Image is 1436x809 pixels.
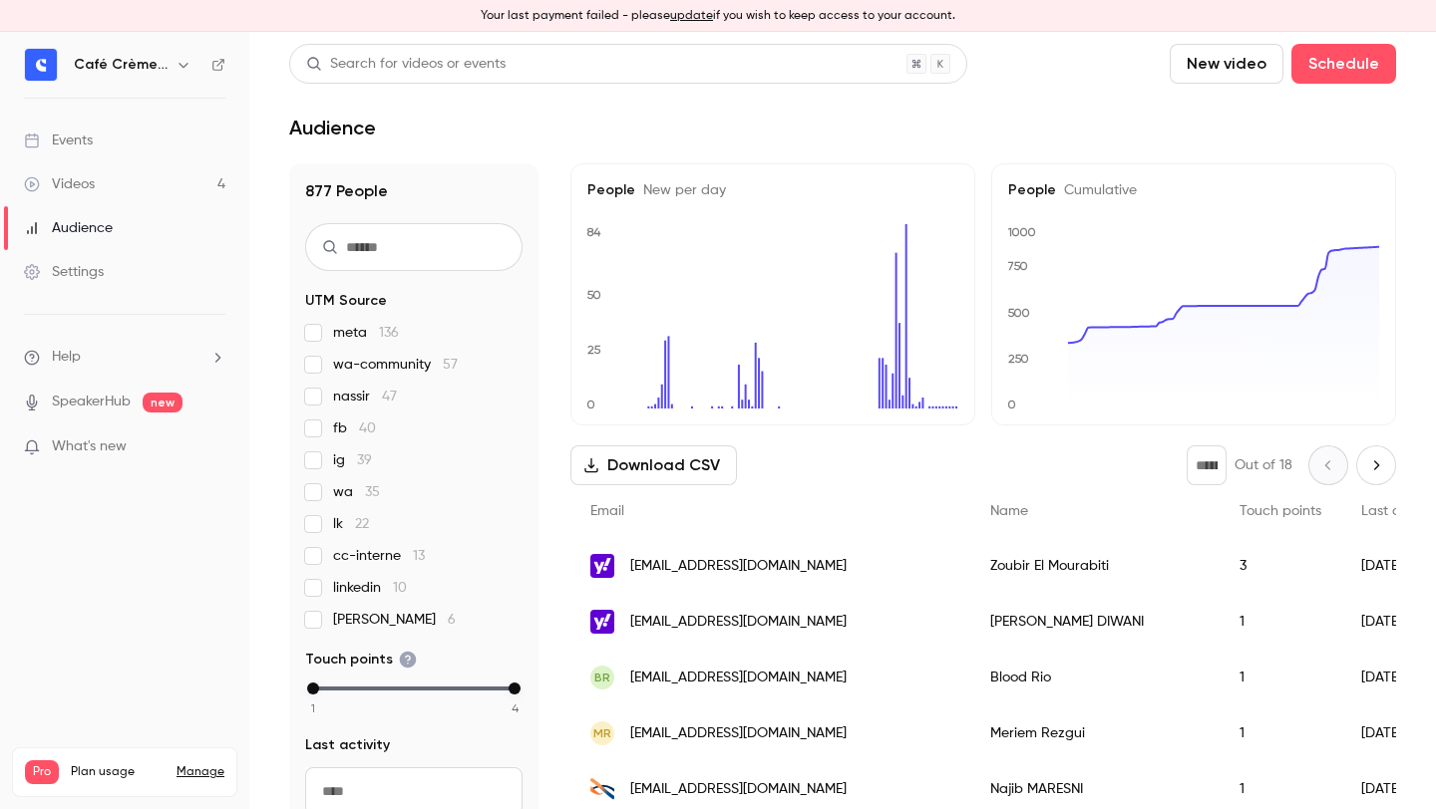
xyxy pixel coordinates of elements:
span: 6 [448,613,456,627]
span: Plan usage [71,764,165,780]
button: New video [1170,44,1283,84]
text: 84 [586,225,601,239]
div: Search for videos or events [306,54,506,75]
span: [EMAIL_ADDRESS][DOMAIN_NAME] [630,556,847,577]
text: 1000 [1007,225,1036,239]
li: help-dropdown-opener [24,347,225,368]
span: cc-interne [333,546,425,566]
span: 22 [355,517,369,531]
span: 39 [357,453,372,467]
span: [EMAIL_ADDRESS][DOMAIN_NAME] [630,612,847,633]
p: Your last payment failed - please if you wish to keep access to your account. [481,7,955,25]
text: 0 [1007,398,1016,411]
div: 3 [1220,538,1341,594]
div: Audience [24,218,113,238]
div: 1 [1220,705,1341,761]
span: What's new [52,436,127,457]
img: yahoo.fr [590,554,614,578]
img: yahoo.fr [590,610,614,634]
text: 250 [1008,352,1029,366]
text: 750 [1007,259,1028,273]
span: Cumulative [1056,183,1137,197]
span: 136 [379,326,399,340]
span: BR [594,669,610,686]
span: Pro [25,760,59,784]
text: 0 [586,398,595,411]
span: Touch points [1240,504,1321,518]
div: Events [24,131,93,150]
span: 13 [413,549,425,563]
h1: Audience [289,116,376,139]
text: 50 [586,288,601,302]
img: ennea-conseils.fr [590,777,614,801]
button: Download CSV [570,445,737,485]
img: Café Crème Club [25,49,57,81]
div: [PERSON_NAME] DIWANI [970,594,1220,650]
div: Videos [24,174,95,194]
button: Next page [1356,445,1396,485]
h6: Café Crème Club [74,55,168,75]
h1: 877 People [305,179,523,203]
span: [PERSON_NAME] [333,610,456,630]
div: min [307,682,319,694]
iframe: Noticeable Trigger [201,438,225,456]
span: 35 [365,485,380,499]
text: 500 [1007,306,1030,320]
span: 1 [311,699,315,717]
span: UTM Source [305,291,387,311]
span: wa-community [333,355,458,375]
span: 4 [512,699,519,717]
div: Blood Rio [970,650,1220,705]
span: Name [990,504,1028,518]
div: Settings [24,262,104,282]
span: 57 [443,358,458,372]
h5: People [587,180,958,200]
div: 1 [1220,650,1341,705]
button: Schedule [1291,44,1396,84]
span: New per day [635,183,726,197]
span: Last activity [305,735,390,755]
span: 10 [393,581,407,595]
h5: People [1008,180,1379,200]
span: [EMAIL_ADDRESS][DOMAIN_NAME] [630,668,847,688]
span: 47 [382,390,397,404]
text: 25 [587,343,601,357]
div: 1 [1220,594,1341,650]
span: linkedin [333,578,407,598]
span: Touch points [305,650,417,670]
a: SpeakerHub [52,392,131,412]
div: max [509,682,521,694]
span: lk [333,514,369,534]
span: wa [333,482,380,502]
button: update [670,7,713,25]
span: Help [52,347,81,368]
span: ig [333,450,372,470]
span: [EMAIL_ADDRESS][DOMAIN_NAME] [630,779,847,800]
span: fb [333,418,376,438]
a: Manage [177,764,224,780]
span: [EMAIL_ADDRESS][DOMAIN_NAME] [630,723,847,744]
div: Zoubir El Mourabiti [970,538,1220,594]
span: MR [593,724,611,742]
span: Email [590,504,624,518]
span: 40 [359,421,376,435]
span: meta [333,323,399,343]
span: nassir [333,387,397,406]
span: new [143,393,182,412]
p: Out of 18 [1235,455,1292,475]
div: Meriem Rezgui [970,705,1220,761]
